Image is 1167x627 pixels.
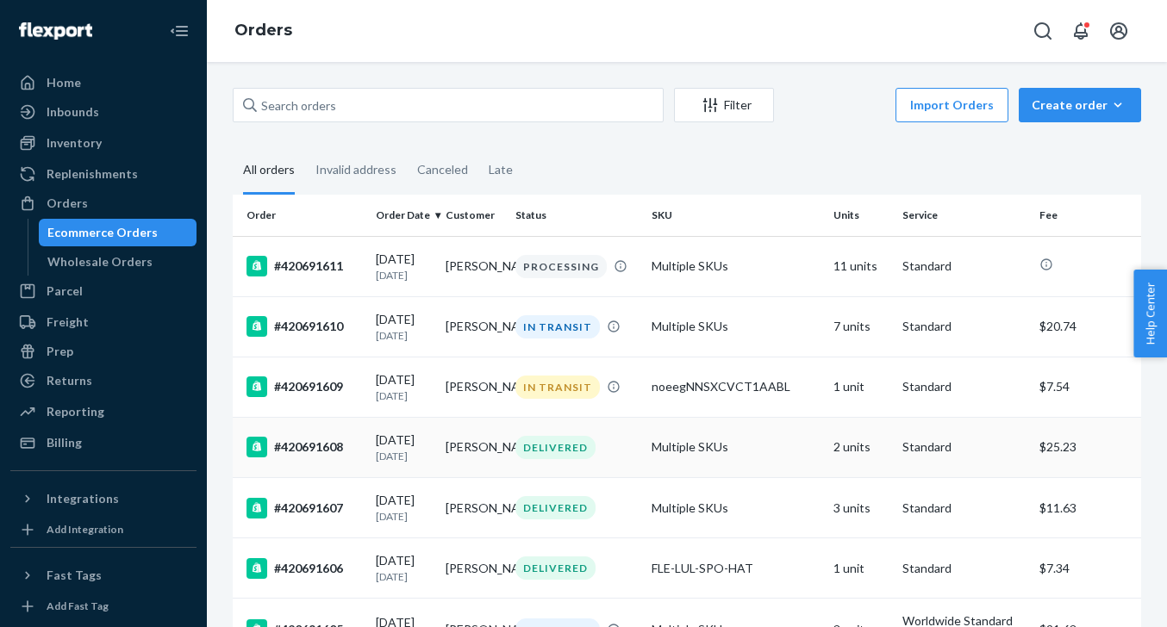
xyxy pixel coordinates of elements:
td: 7 units [827,296,896,357]
button: Integrations [10,485,197,512]
p: [DATE] [376,509,432,524]
td: $25.23 [1033,417,1141,477]
a: Prep [10,338,197,365]
p: [DATE] [376,569,432,584]
img: Flexport logo [19,22,92,40]
div: #420691610 [247,316,362,337]
a: Billing [10,429,197,456]
a: Add Integration [10,519,197,540]
button: Close Navigation [162,14,197,48]
th: SKU [645,195,827,236]
td: 1 unit [827,357,896,417]
td: 2 units [827,417,896,477]
div: Late [489,147,513,192]
button: Create order [1019,88,1141,122]
div: Add Integration [47,522,123,537]
div: Canceled [417,147,468,192]
ol: breadcrumbs [221,6,306,56]
input: Search orders [233,88,664,122]
div: Billing [47,434,82,451]
th: Fee [1033,195,1141,236]
div: Invalid address [315,147,396,192]
td: [PERSON_NAME] [439,417,509,477]
div: #420691609 [247,376,362,397]
div: Orders [47,195,88,212]
div: #420691608 [247,437,362,457]
a: Ecommerce Orders [39,219,197,246]
td: [PERSON_NAME] [439,357,509,417]
div: Filter [675,96,773,114]
p: [DATE] [376,449,432,463]
div: [DATE] [376,311,432,343]
div: #420691611 [247,256,362,276]
a: Inventory [10,129,197,157]
div: noeegNNSXCVCT1AABL [652,378,820,395]
div: Returns [47,372,92,389]
button: Import Orders [896,88,1008,122]
div: #420691606 [247,558,362,579]
div: Inventory [47,134,102,152]
th: Status [509,195,645,236]
div: Add Fast Tag [47,599,109,613]
div: [DATE] [376,431,432,463]
button: Filter [674,88,774,122]
div: Ecommerce Orders [47,224,158,241]
div: Customer [446,208,502,222]
div: Fast Tags [47,567,102,584]
td: 11 units [827,236,896,296]
a: Replenishments [10,160,197,188]
a: Inbounds [10,98,197,126]
p: [DATE] [376,268,432,282]
button: Open notifications [1064,14,1098,48]
button: Fast Tags [10,562,197,589]
a: Returns [10,367,197,394]
div: Prep [47,343,73,360]
div: Home [47,74,81,91]
button: Open account menu [1101,14,1136,48]
div: Wholesale Orders [47,253,153,270]
a: Add Fast Tag [10,596,197,617]
td: [PERSON_NAME] [439,538,509,599]
th: Service [896,195,1032,236]
td: Multiple SKUs [645,296,827,357]
div: Inbounds [47,103,99,121]
td: $7.34 [1033,538,1141,599]
td: [PERSON_NAME] [439,296,509,357]
th: Units [827,195,896,236]
button: Help Center [1133,270,1167,357]
div: Replenishments [47,165,138,183]
div: IN TRANSIT [515,315,600,338]
a: Orders [10,189,197,217]
div: DELIVERED [515,436,596,459]
div: DELIVERED [515,556,596,580]
p: Standard [902,378,1025,395]
p: Standard [902,318,1025,335]
div: Integrations [47,490,119,507]
p: [DATE] [376,388,432,403]
div: Reporting [47,403,104,420]
div: [DATE] [376,251,432,282]
p: [DATE] [376,328,432,343]
th: Order [233,195,369,236]
button: Open Search Box [1026,14,1060,48]
td: $11.63 [1033,478,1141,538]
div: IN TRANSIT [515,376,600,399]
td: $20.74 [1033,296,1141,357]
a: Parcel [10,277,197,305]
div: Parcel [47,282,83,300]
a: Reporting [10,398,197,425]
a: Wholesale Orders [39,248,197,276]
td: Multiple SKUs [645,417,827,477]
a: Home [10,69,197,96]
div: DELIVERED [515,496,596,519]
p: Standard [902,438,1025,456]
td: [PERSON_NAME] [439,236,509,296]
td: 1 unit [827,538,896,599]
div: #420691607 [247,498,362,518]
div: Freight [47,313,89,331]
a: Orders [234,21,292,40]
td: Multiple SKUs [645,478,827,538]
p: Standard [902,500,1025,517]
div: PROCESSING [515,255,607,278]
